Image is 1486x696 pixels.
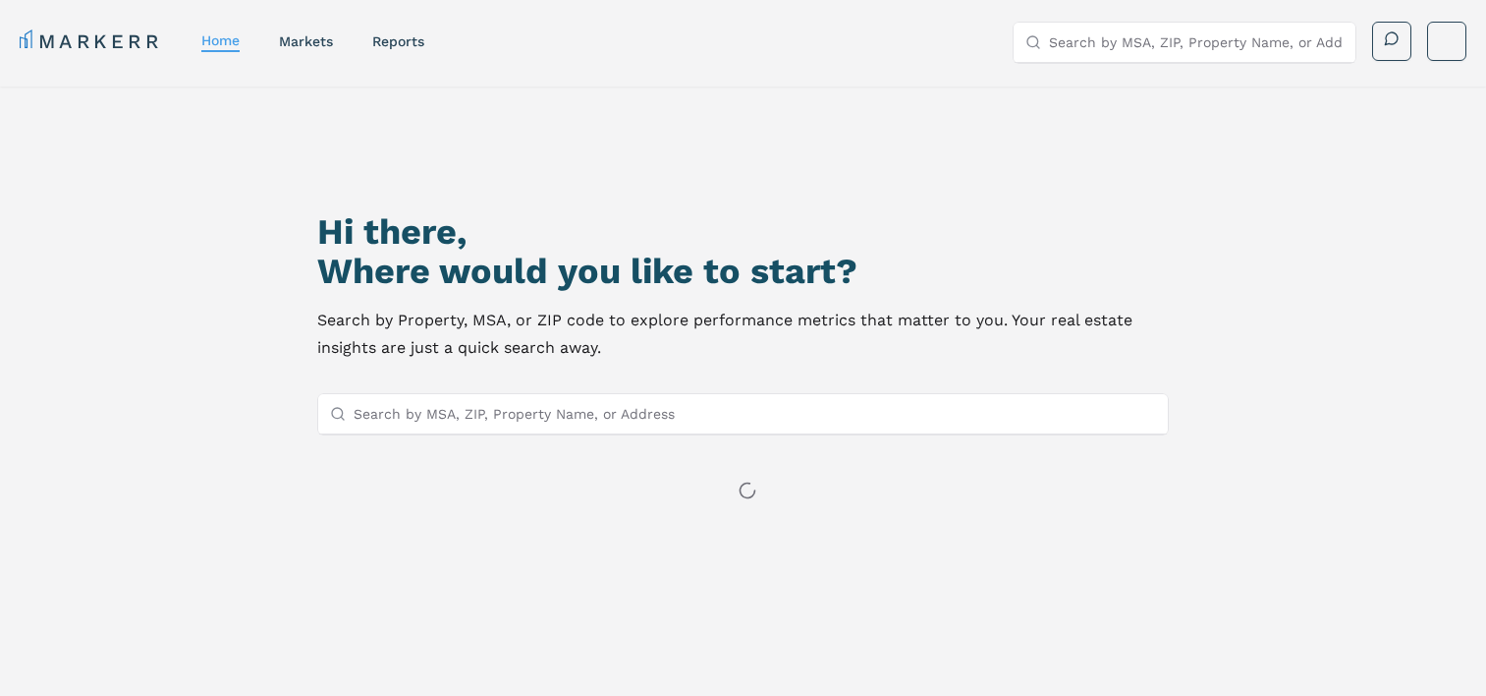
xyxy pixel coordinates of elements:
input: Search by MSA, ZIP, Property Name, or Address [1049,23,1344,62]
h2: Where would you like to start? [317,252,1169,291]
a: reports [372,33,424,49]
a: home [201,32,240,48]
input: Search by MSA, ZIP, Property Name, or Address [354,394,1156,434]
a: MARKERR [20,28,162,55]
a: markets [279,33,333,49]
h1: Hi there, [317,212,1169,252]
p: Search by Property, MSA, or ZIP code to explore performance metrics that matter to you. Your real... [317,307,1169,362]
